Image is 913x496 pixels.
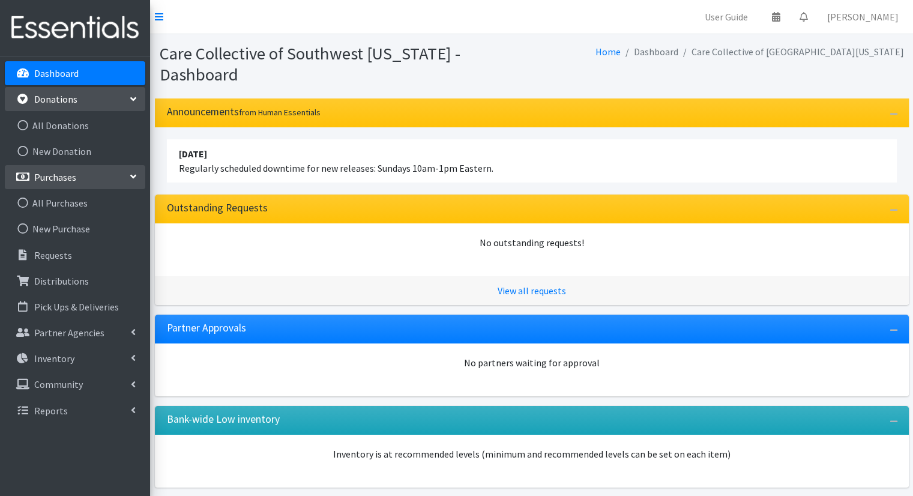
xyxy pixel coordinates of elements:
[5,87,145,111] a: Donations
[34,249,72,261] p: Requests
[695,5,758,29] a: User Guide
[5,269,145,293] a: Distributions
[34,67,79,79] p: Dashboard
[167,447,897,461] p: Inventory is at recommended levels (minimum and recommended levels can be set on each item)
[167,322,246,334] h3: Partner Approvals
[167,413,280,426] h3: Bank-wide Low inventory
[5,217,145,241] a: New Purchase
[34,327,104,339] p: Partner Agencies
[818,5,908,29] a: [PERSON_NAME]
[34,378,83,390] p: Community
[34,171,76,183] p: Purchases
[167,106,321,118] h3: Announcements
[34,301,119,313] p: Pick Ups & Deliveries
[5,113,145,138] a: All Donations
[179,148,207,160] strong: [DATE]
[595,46,621,58] a: Home
[621,43,678,61] li: Dashboard
[34,352,74,364] p: Inventory
[167,139,897,183] li: Regularly scheduled downtime for new releases: Sundays 10am-1pm Eastern.
[5,8,145,48] img: HumanEssentials
[239,107,321,118] small: from Human Essentials
[5,165,145,189] a: Purchases
[5,346,145,370] a: Inventory
[34,275,89,287] p: Distributions
[167,235,897,250] div: No outstanding requests!
[5,321,145,345] a: Partner Agencies
[498,285,566,297] a: View all requests
[34,93,77,105] p: Donations
[160,43,528,85] h1: Care Collective of Southwest [US_STATE] - Dashboard
[5,191,145,215] a: All Purchases
[678,43,904,61] li: Care Collective of [GEOGRAPHIC_DATA][US_STATE]
[5,243,145,267] a: Requests
[34,405,68,417] p: Reports
[5,61,145,85] a: Dashboard
[5,372,145,396] a: Community
[5,399,145,423] a: Reports
[167,355,897,370] div: No partners waiting for approval
[5,139,145,163] a: New Donation
[5,295,145,319] a: Pick Ups & Deliveries
[167,202,268,214] h3: Outstanding Requests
